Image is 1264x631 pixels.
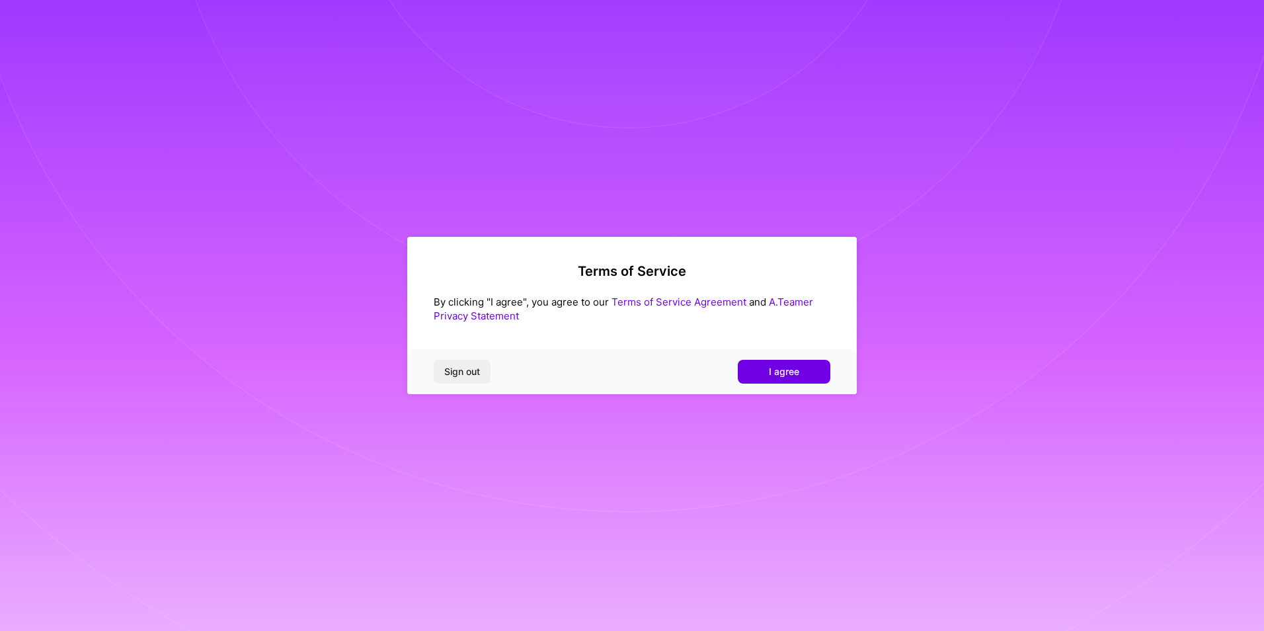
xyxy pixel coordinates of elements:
[444,365,480,378] span: Sign out
[434,360,491,384] button: Sign out
[434,263,830,279] h2: Terms of Service
[769,365,799,378] span: I agree
[612,296,746,308] a: Terms of Service Agreement
[434,295,830,323] div: By clicking "I agree", you agree to our and
[738,360,830,384] button: I agree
